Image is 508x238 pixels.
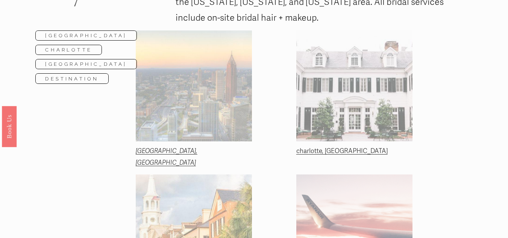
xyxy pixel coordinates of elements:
[35,30,137,41] a: [GEOGRAPHIC_DATA]
[2,106,17,147] a: Book Us
[296,147,388,155] a: charlotte, [GEOGRAPHIC_DATA]
[35,73,109,83] a: Destination
[35,45,102,55] a: Charlotte
[136,147,197,167] a: [GEOGRAPHIC_DATA], [GEOGRAPHIC_DATA]
[35,59,137,69] a: [GEOGRAPHIC_DATA]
